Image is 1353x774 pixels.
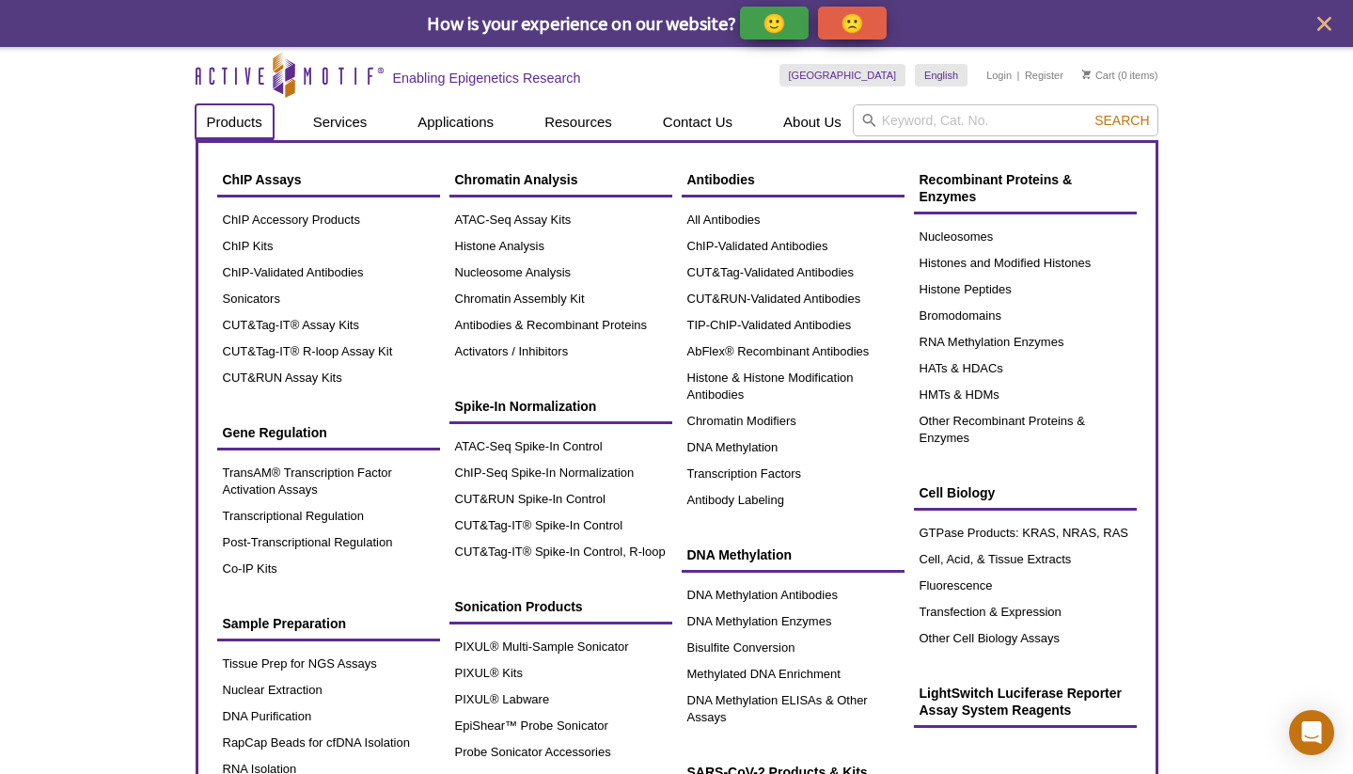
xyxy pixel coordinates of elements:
a: Sonication Products [449,589,672,624]
a: TransAM® Transcription Factor Activation Assays [217,460,440,503]
a: DNA Methylation [682,434,905,461]
a: PIXUL® Multi-Sample Sonicator [449,634,672,660]
a: Sonicators [217,286,440,312]
span: Recombinant Proteins & Enzymes [920,172,1073,204]
a: CUT&Tag-IT® Assay Kits [217,312,440,339]
a: [GEOGRAPHIC_DATA] [779,64,906,87]
a: DNA Methylation [682,537,905,573]
a: ChIP-Validated Antibodies [217,260,440,286]
span: Sonication Products [455,599,583,614]
a: All Antibodies [682,207,905,233]
a: ChIP Assays [217,162,440,197]
span: Spike-In Normalization [455,399,597,414]
a: Transfection & Expression [914,599,1137,625]
a: Co-IP Kits [217,556,440,582]
a: Other Cell Biology Assays [914,625,1137,652]
a: Bromodomains [914,303,1137,329]
a: ChIP-Validated Antibodies [682,233,905,260]
a: ChIP Kits [217,233,440,260]
p: 🙁 [841,11,864,35]
a: Gene Regulation [217,415,440,450]
a: AbFlex® Recombinant Antibodies [682,339,905,365]
a: Login [986,69,1012,82]
a: CUT&Tag-Validated Antibodies [682,260,905,286]
a: Products [196,104,274,140]
a: CUT&RUN Spike-In Control [449,486,672,513]
a: Recombinant Proteins & Enzymes [914,162,1137,214]
a: About Us [772,104,853,140]
a: CUT&Tag-IT® R-loop Assay Kit [217,339,440,365]
div: Open Intercom Messenger [1289,710,1334,755]
span: Gene Regulation [223,425,327,440]
a: Histones and Modified Histones [914,250,1137,276]
a: Nuclear Extraction [217,677,440,703]
a: Chromatin Assembly Kit [449,286,672,312]
a: Bisulfite Conversion [682,635,905,661]
a: ATAC-Seq Assay Kits [449,207,672,233]
a: Antibodies & Recombinant Proteins [449,312,672,339]
h2: Enabling Epigenetics Research [393,70,581,87]
a: Chromatin Modifiers [682,408,905,434]
a: Transcription Factors [682,461,905,487]
a: Cell Biology [914,475,1137,511]
span: Chromatin Analysis [455,172,578,187]
a: DNA Methylation ELISAs & Other Assays [682,687,905,731]
a: Antibody Labeling [682,487,905,513]
a: Services [302,104,379,140]
a: Resources [533,104,623,140]
input: Keyword, Cat. No. [853,104,1158,136]
a: CUT&Tag-IT® Spike-In Control [449,513,672,539]
a: Histone Peptides [914,276,1137,303]
a: ChIP Accessory Products [217,207,440,233]
span: How is your experience on our website? [427,11,736,35]
li: | [1017,64,1020,87]
p: 🙂 [763,11,786,35]
a: RNA Methylation Enzymes [914,329,1137,355]
a: Antibodies [682,162,905,197]
a: Histone Analysis [449,233,672,260]
a: DNA Purification [217,703,440,730]
a: Chromatin Analysis [449,162,672,197]
span: Cell Biology [920,485,996,500]
a: Cart [1082,69,1115,82]
a: ATAC-Seq Spike-In Control [449,434,672,460]
li: (0 items) [1082,64,1158,87]
a: Spike-In Normalization [449,388,672,424]
a: RapCap Beads for cfDNA Isolation [217,730,440,756]
a: CUT&RUN-Validated Antibodies [682,286,905,312]
a: Other Recombinant Proteins & Enzymes [914,408,1137,451]
a: DNA Methylation Enzymes [682,608,905,635]
span: Antibodies [687,172,755,187]
a: Activators / Inhibitors [449,339,672,365]
a: Cell, Acid, & Tissue Extracts [914,546,1137,573]
a: Histone & Histone Modification Antibodies [682,365,905,408]
a: Tissue Prep for NGS Assays [217,651,440,677]
a: DNA Methylation Antibodies [682,582,905,608]
a: HMTs & HDMs [914,382,1137,408]
a: Nucleosomes [914,224,1137,250]
span: LightSwitch Luciferase Reporter Assay System Reagents [920,686,1122,718]
img: Your Cart [1082,70,1091,79]
a: PIXUL® Labware [449,687,672,713]
a: Probe Sonicator Accessories [449,739,672,766]
a: GTPase Products: KRAS, NRAS, RAS [914,520,1137,546]
a: Transcriptional Regulation [217,503,440,529]
a: Post-Transcriptional Regulation [217,529,440,556]
a: HATs & HDACs [914,355,1137,382]
span: Search [1094,113,1149,128]
button: close [1313,12,1336,36]
span: DNA Methylation [687,547,792,562]
a: Contact Us [652,104,744,140]
a: Nucleosome Analysis [449,260,672,286]
a: CUT&Tag-IT® Spike-In Control, R-loop [449,539,672,565]
a: CUT&RUN Assay Kits [217,365,440,391]
a: LightSwitch Luciferase Reporter Assay System Reagents [914,675,1137,728]
a: Applications [406,104,505,140]
a: Register [1025,69,1063,82]
a: ChIP-Seq Spike-In Normalization [449,460,672,486]
a: TIP-ChIP-Validated Antibodies [682,312,905,339]
span: Sample Preparation [223,616,347,631]
a: EpiShear™ Probe Sonicator [449,713,672,739]
a: PIXUL® Kits [449,660,672,687]
a: English [915,64,968,87]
